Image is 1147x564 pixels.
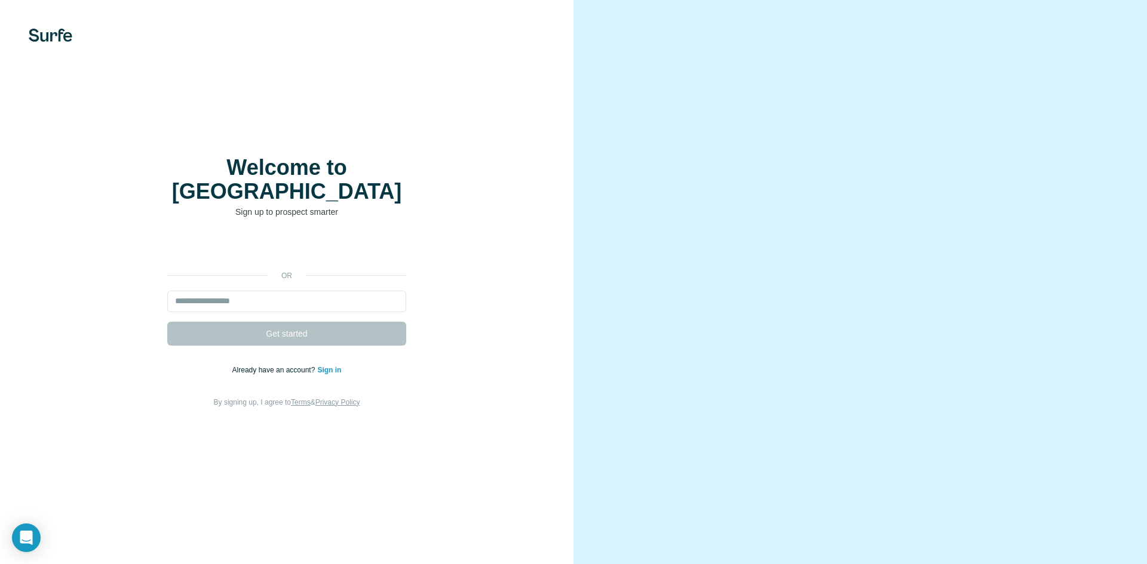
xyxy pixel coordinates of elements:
[167,206,406,218] p: Sign up to prospect smarter
[232,366,318,374] span: Already have an account?
[317,366,341,374] a: Sign in
[29,29,72,42] img: Surfe's logo
[291,398,311,406] a: Terms
[12,523,41,552] div: Open Intercom Messenger
[161,236,412,262] iframe: Sign in with Google Button
[167,156,406,204] h1: Welcome to [GEOGRAPHIC_DATA]
[315,398,360,406] a: Privacy Policy
[214,398,360,406] span: By signing up, I agree to &
[268,270,306,281] p: or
